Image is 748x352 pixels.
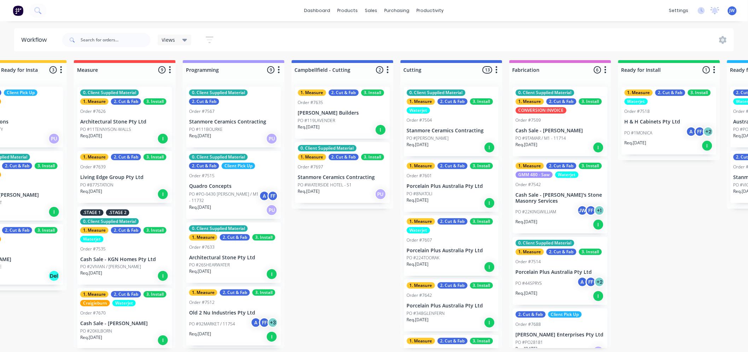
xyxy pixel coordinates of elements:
div: Order #7639 [80,164,106,170]
div: 1. Measure2. Cut & Fab3. InstallOrder #7512Old 2 Nu Industries Pty LtdPO #92MARKET / 11754AFF+3Re... [186,287,281,346]
div: A [251,317,261,328]
div: 3. Install [144,154,166,160]
div: Waterjet [112,300,136,306]
div: productivity [413,5,448,16]
div: 3. Install [470,218,493,225]
div: 0. Client Supplied Material2. Cut & FabOrder #7567Stanmore Ceramics ContractingPO #111BOURKEReq.[... [186,87,281,148]
div: 0. Client Supplied Material [189,90,248,96]
div: Order #7601 [407,173,432,179]
div: 1. Measure2. Cut & Fab3. InstallCraigieburnWaterjetOrder #7670Cash Sale - [PERSON_NAME]PO #20KILB... [77,288,172,349]
div: + 1 [594,205,605,216]
div: 1. Measure [625,90,653,96]
div: PU [266,204,277,216]
div: 0. Client Supplied Material [516,240,574,246]
p: Porcelain Plus Australia Pty Ltd [516,269,605,275]
p: Req. [DATE] [298,124,320,130]
div: Order #7512 [189,299,215,306]
div: 0. Client Supplied Material1. Measure2. Cut & Fab3. InstallOrder #7626Architectural Stone Pty Ltd... [77,87,172,148]
div: PU [266,133,277,144]
div: Waterjet [625,98,648,105]
p: PO #44SPRYS [516,280,542,287]
div: 3. Install [579,98,602,105]
div: Order #7688 [516,321,541,328]
p: Req. [DATE] [516,346,538,352]
p: Req. [DATE] [80,334,102,341]
div: Order #7504 [407,117,432,123]
div: 1. Measure [80,98,109,105]
div: 0. Client Supplied Material [80,218,139,225]
div: 3. Install [361,90,384,96]
div: 1. Measure2. Cut & Fab3. InstallWaterjetOrder #7607Porcelain Plus Australia Pty LtdPO #224TOORAKR... [404,215,499,276]
div: I [702,140,713,151]
div: Order #7607 [407,237,432,243]
p: [PERSON_NAME] Builders [298,110,387,116]
div: PU [375,189,386,200]
div: 3. Install [470,163,493,169]
div: 2. Cut & Fab [2,227,32,233]
div: 2. Cut & Fab [516,311,546,318]
div: 1. Measure [407,282,435,289]
div: 1. Measure [407,98,435,105]
p: PO #22KINGWILLIAM [516,209,556,215]
p: Req. [DATE] [516,142,538,148]
div: A [686,126,697,137]
p: Req. [DATE] [189,204,211,210]
div: 0. Client Supplied Material1. Measure2. Cut & Fab3. InstallOrder #7514Porcelain Plus Australia Pt... [513,237,608,305]
div: 3. Install [144,98,166,105]
p: PO #8NATOLI [407,191,433,197]
div: Order #7515 [189,173,215,179]
div: I [484,142,495,153]
p: Req. [DATE] [189,268,211,275]
div: 0. Client Supplied Material [516,90,574,96]
div: I [593,219,604,230]
div: 1. Measure [298,154,326,160]
div: 0. Client Supplied Material1. Measure2. Cut & Fab3. InstallWaterjetOrder #7504Stanmore Ceramics C... [404,87,499,156]
img: Factory [13,5,23,16]
p: Req. [DATE] [189,331,211,337]
p: PO #877STATION [80,182,113,188]
p: Req. [DATE] [516,290,538,296]
p: Stanmore Ceramics Contracting [189,119,278,125]
div: 2. Cut & Fab [329,154,359,160]
p: Porcelain Plus Australia Pty Ltd [407,303,496,309]
div: + 2 [703,126,714,137]
div: Order #7509 [516,117,541,123]
div: CONVERSION INVOICE [516,107,567,114]
div: 1. Measure2. Cut & Fab3. InstallOrder #7639Living Edge Group Pty LtdPO #877STATIONReq.[DATE]I [77,151,172,203]
div: 1. Measure [189,234,217,241]
div: Waterjet [407,107,430,114]
div: I [157,189,169,200]
div: purchasing [381,5,413,16]
p: Req. [DATE] [407,197,429,203]
div: .STAGE 2 [106,209,129,216]
div: 3. Install [579,249,602,255]
div: 0. Client Supplied Material [189,225,248,232]
div: 2. Cut & Fab [547,163,577,169]
p: Stanmore Ceramics Contracting [407,128,496,134]
p: Quadro Concepts [189,183,278,189]
div: Order #7635 [298,99,323,106]
div: 3. Install [470,282,493,289]
div: I [48,206,60,218]
p: Req. [DATE] [625,140,647,146]
div: 2. Cut & Fab [220,289,250,296]
div: Craigieburn [80,300,110,306]
div: sales [362,5,381,16]
div: GMM 480 - Saw [516,172,553,178]
div: 3. Install [35,227,58,233]
div: Del [48,270,60,282]
div: 2. Cut & Fab [438,98,468,105]
p: PO #11TENNYSON-WALLS [80,126,131,133]
div: 0. Client Supplied Material1. Measure2. Cut & Fab3. InstallOrder #7697Stanmore Ceramics Contracti... [295,142,390,203]
div: Order #7514 [516,259,541,265]
div: 1. Measure [516,163,544,169]
p: Porcelain Plus Australia Pty Ltd [407,183,496,189]
div: I [593,290,604,302]
div: Waterjet [407,227,430,233]
div: 1. Measure [189,289,217,296]
div: 1. Measure [407,338,435,344]
div: Workflow [21,36,50,44]
div: 3. Install [252,234,275,241]
a: dashboard [301,5,334,16]
div: A [259,191,270,201]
